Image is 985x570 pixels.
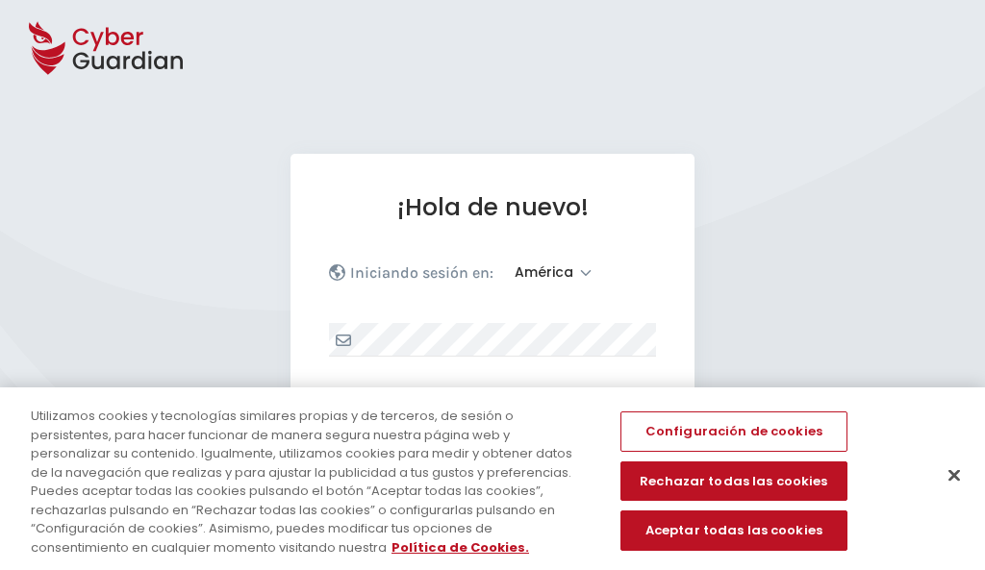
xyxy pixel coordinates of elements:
[933,455,975,497] button: Cerrar
[391,538,529,557] a: Más información sobre su privacidad, se abre en una nueva pestaña
[620,510,847,551] button: Aceptar todas las cookies
[620,461,847,502] button: Rechazar todas las cookies
[350,263,493,283] p: Iniciando sesión en:
[329,192,656,222] h1: ¡Hola de nuevo!
[620,411,847,452] button: Configuración de cookies
[31,407,591,557] div: Utilizamos cookies y tecnologías similares propias y de terceros, de sesión o persistentes, para ...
